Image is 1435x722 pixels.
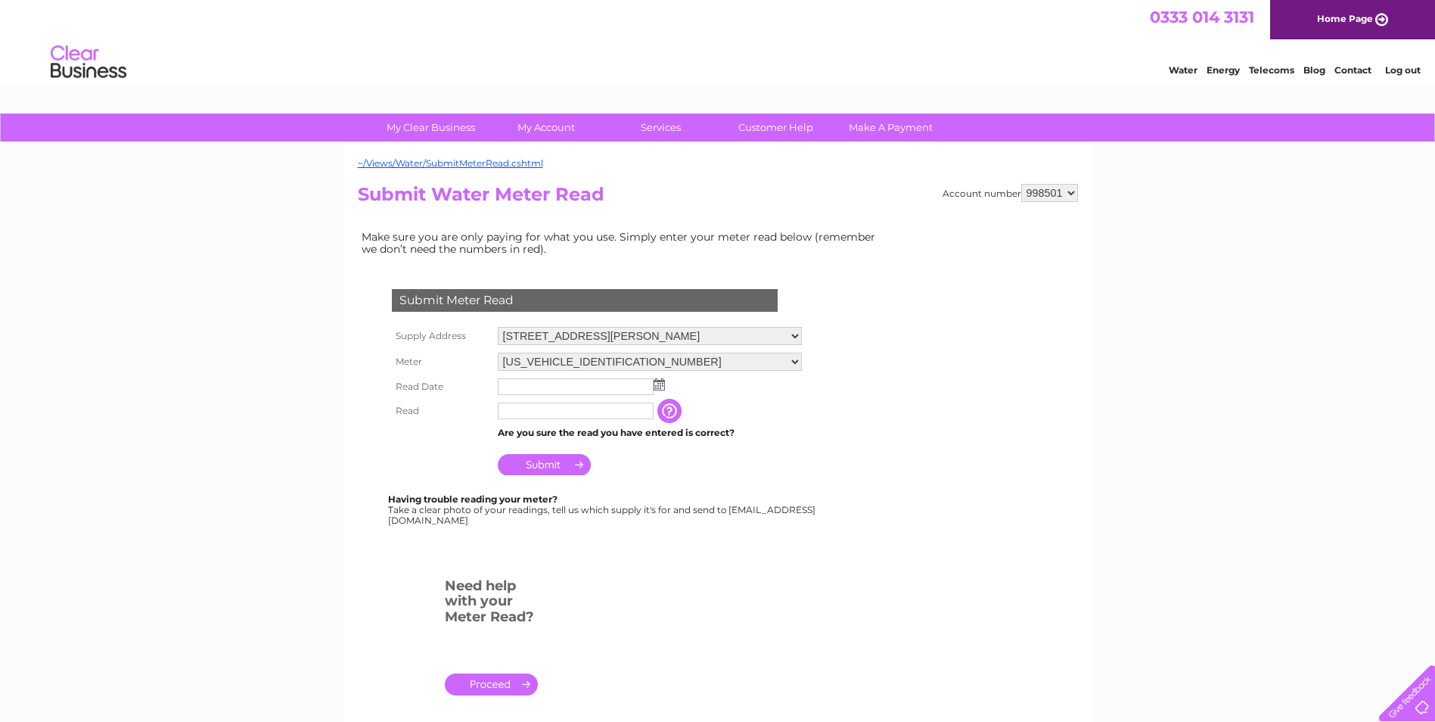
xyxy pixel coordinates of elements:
b: Having trouble reading your meter? [388,493,558,505]
a: Customer Help [713,114,838,142]
input: Information [657,399,685,423]
h3: Need help with your Meter Read? [445,575,538,633]
a: Blog [1303,64,1325,76]
div: Account number [943,184,1078,202]
img: ... [654,378,665,391]
h2: Submit Water Meter Read [358,184,1078,213]
div: Submit Meter Read [392,289,778,312]
input: Submit [498,454,591,475]
img: logo.png [50,39,127,86]
a: Services [598,114,723,142]
a: My Clear Business [368,114,493,142]
th: Read [388,399,494,423]
div: Clear Business is a trading name of Verastar Limited (registered in [GEOGRAPHIC_DATA] No. 3667643... [361,8,1076,73]
a: ~/Views/Water/SubmitMeterRead.cshtml [358,157,543,169]
a: Contact [1334,64,1371,76]
a: Water [1169,64,1197,76]
a: . [445,674,538,696]
div: Take a clear photo of your readings, tell us which supply it's for and send to [EMAIL_ADDRESS][DO... [388,494,818,525]
a: Energy [1207,64,1240,76]
a: Make A Payment [828,114,953,142]
a: My Account [483,114,608,142]
td: Make sure you are only paying for what you use. Simply enter your meter read below (remember we d... [358,227,887,259]
th: Meter [388,349,494,375]
th: Read Date [388,375,494,399]
a: 0333 014 3131 [1150,8,1254,26]
a: Telecoms [1249,64,1294,76]
td: Are you sure the read you have entered is correct? [494,423,806,443]
a: Log out [1385,64,1421,76]
th: Supply Address [388,323,494,349]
